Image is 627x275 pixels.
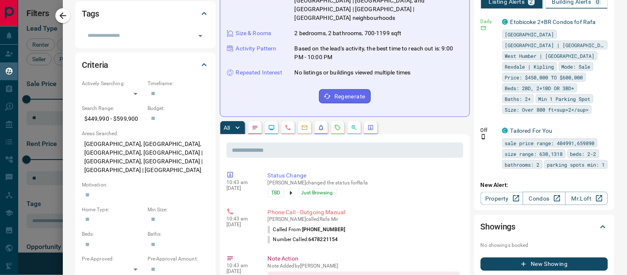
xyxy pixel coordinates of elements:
[268,226,346,234] p: Called From:
[510,127,553,134] a: Tailored For You
[148,105,209,112] p: Budget:
[301,124,308,131] svg: Emails
[481,220,516,234] h2: Showings
[505,139,595,147] span: sale price range: 404991,659890
[481,181,608,189] p: New Alert:
[148,80,209,87] p: Timeframe:
[148,256,209,263] p: Pre-Approval Amount:
[82,137,209,177] p: [GEOGRAPHIC_DATA], [GEOGRAPHIC_DATA], [GEOGRAPHIC_DATA], [GEOGRAPHIC_DATA] | [GEOGRAPHIC_DATA], [...
[268,263,460,269] p: Note Added by [PERSON_NAME]
[82,130,209,137] p: Areas Searched:
[268,180,460,186] p: [PERSON_NAME] changed the status for Rafa
[539,95,591,103] span: Min 1 Parking Spot
[547,160,605,169] span: parking spots min: 1
[82,112,143,126] p: $449,990 - $599,900
[505,73,583,81] span: Price: $450,000 TO $600,000
[334,124,341,131] svg: Requests
[510,19,596,25] a: Etobicoke 2+BR Condos fof Rafa
[565,192,608,205] a: Mr.Loft
[481,18,497,25] p: Daily
[268,255,460,263] p: Note Action
[82,256,143,263] p: Pre-Approved:
[295,29,402,38] p: 2 bedrooms, 2 bathrooms, 700-1199 sqft
[505,150,563,158] span: size range: 630,1318
[236,29,272,38] p: Size & Rooms
[319,89,371,103] button: Regenerate
[252,124,258,131] svg: Notes
[351,124,358,131] svg: Opportunities
[82,181,209,189] p: Motivation:
[502,19,508,25] div: condos.ca
[268,208,460,217] p: Phone Call - Outgoing Manual
[505,160,540,169] span: bathrooms: 2
[505,62,554,71] span: Rexdale | Kipling
[272,189,281,197] span: TBD
[226,179,255,185] p: 10:43 am
[82,231,143,238] p: Beds:
[268,124,275,131] svg: Lead Browsing Activity
[481,25,486,31] svg: Email
[570,150,596,158] span: beds: 2-2
[224,125,230,131] p: All
[505,52,595,60] span: West Humber | [GEOGRAPHIC_DATA]
[308,237,338,243] span: 6478221154
[226,263,255,269] p: 10:43 am
[82,206,143,213] p: Home Type:
[236,68,282,77] p: Repeated Interest
[148,206,209,213] p: Min Size:
[481,242,608,249] p: No showings booked
[195,30,206,42] button: Open
[302,227,346,233] span: [PHONE_NUMBER]
[82,80,143,87] p: Actively Searching:
[226,269,255,275] p: [DATE]
[301,189,333,197] span: Just Browsing
[562,62,591,71] span: Mode: Sale
[268,236,338,244] p: Number Called:
[226,216,255,222] p: 10:43 am
[505,30,554,38] span: [GEOGRAPHIC_DATA]
[82,7,99,20] h2: Tags
[226,185,255,191] p: [DATE]
[481,258,608,271] button: New Showing
[481,192,523,205] a: Property
[82,4,209,24] div: Tags
[268,217,460,222] p: [PERSON_NAME] called Rafa Mir
[505,84,575,92] span: Beds: 2BD, 2+1BD OR 3BD+
[367,124,374,131] svg: Agent Actions
[481,127,497,134] p: Off
[82,105,143,112] p: Search Range:
[481,134,486,140] svg: Push Notification Only
[236,44,277,53] p: Activity Pattern
[82,55,209,75] div: Criteria
[318,124,324,131] svg: Listing Alerts
[505,95,531,103] span: Baths: 2+
[502,128,508,134] div: condos.ca
[505,41,605,49] span: [GEOGRAPHIC_DATA] | [GEOGRAPHIC_DATA] | [GEOGRAPHIC_DATA]
[285,124,291,131] svg: Calls
[295,68,411,77] p: No listings or buildings viewed multiple times
[268,171,460,180] p: Status Change
[481,217,608,237] div: Showings
[523,192,565,205] a: Condos
[226,222,255,228] p: [DATE]
[148,231,209,238] p: Baths:
[82,58,109,72] h2: Criteria
[295,44,463,62] p: Based on the lead's activity, the best time to reach out is: 9:00 PM - 10:00 PM
[505,105,589,114] span: Size: Over 800 ft<sup>2</sup>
